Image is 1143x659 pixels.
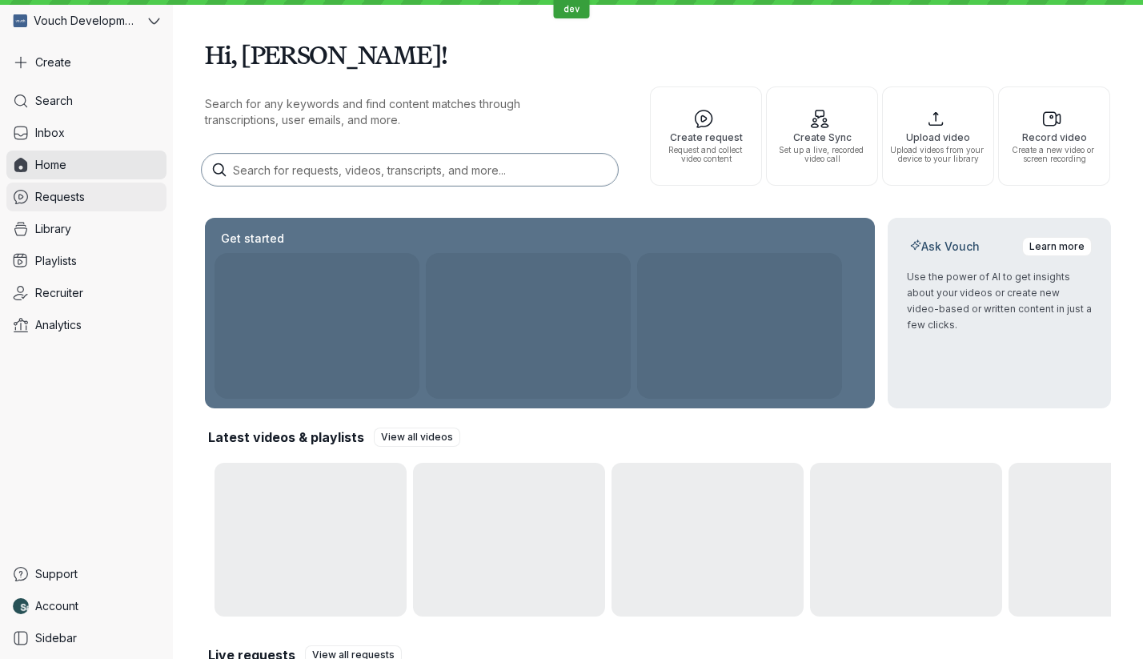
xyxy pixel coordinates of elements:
button: Vouch Development Team avatarVouch Development Team [6,6,166,35]
span: Inbox [35,125,65,141]
span: Create Sync [773,132,871,143]
h2: Get started [218,231,287,247]
button: Create [6,48,166,77]
span: Sidebar [35,630,77,646]
img: Nathan Weinstock avatar [13,598,29,614]
a: Search [6,86,166,115]
span: Analytics [35,317,82,333]
a: Requests [6,183,166,211]
a: Library [6,215,166,243]
h2: Ask Vouch [907,239,983,255]
div: Vouch Development Team [6,6,145,35]
span: Create a new video or screen recording [1005,146,1103,163]
a: Inbox [6,119,166,147]
h1: Hi, [PERSON_NAME]! [205,32,1111,77]
span: Request and collect video content [657,146,755,163]
h2: Latest videos & playlists [208,428,364,446]
span: Library [35,221,71,237]
a: Playlists [6,247,166,275]
button: Record videoCreate a new video or screen recording [998,86,1110,186]
span: Upload videos from your device to your library [889,146,987,163]
a: Nathan Weinstock avatarAccount [6,592,166,621]
span: Search [35,93,73,109]
span: Upload video [889,132,987,143]
span: Create [35,54,71,70]
button: Upload videoUpload videos from your device to your library [882,86,994,186]
span: Set up a live, recorded video call [773,146,871,163]
span: Recruiter [35,285,83,301]
span: Create request [657,132,755,143]
p: Use the power of AI to get insights about your videos or create new video-based or written conten... [907,269,1092,333]
span: Learn more [1029,239,1085,255]
a: Learn more [1022,237,1092,256]
p: Search for any keywords and find content matches through transcriptions, user emails, and more. [205,96,589,128]
span: Support [35,566,78,582]
span: Vouch Development Team [34,13,136,29]
span: Record video [1005,132,1103,143]
button: Create SyncSet up a live, recorded video call [766,86,878,186]
a: Home [6,151,166,179]
a: Recruiter [6,279,166,307]
span: Playlists [35,253,77,269]
span: Account [35,598,78,614]
a: Sidebar [6,624,166,653]
span: Home [35,157,66,173]
span: View all videos [381,429,453,445]
img: Vouch Development Team avatar [13,14,27,28]
a: Support [6,560,166,589]
a: View all videos [374,428,460,447]
button: Create requestRequest and collect video content [650,86,762,186]
input: Search for requests, videos, transcripts, and more... [202,154,618,186]
span: Requests [35,189,85,205]
a: Analytics [6,311,166,340]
